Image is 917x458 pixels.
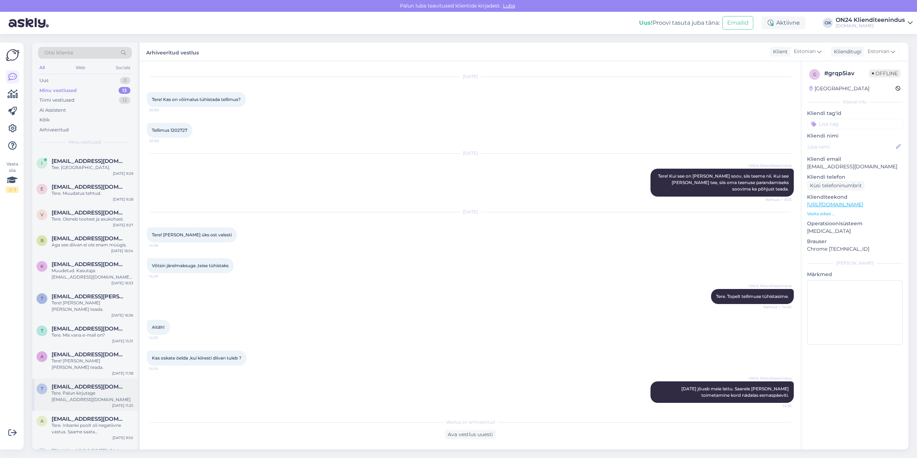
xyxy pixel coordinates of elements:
div: [DATE] [147,209,794,215]
span: Minu vestlused [69,139,101,145]
span: [DATE] jõuab meie lattu. Saarele [PERSON_NAME] toimetamine kord nädalas esmaspäeviti. [681,386,790,398]
div: Tee. [GEOGRAPHIC_DATA]. [52,164,133,171]
div: Tere! [PERSON_NAME] [PERSON_NAME] teada. [52,300,133,313]
div: 12 [119,97,130,104]
p: [MEDICAL_DATA] [807,227,903,235]
div: [DATE] 9:28 [113,197,133,202]
p: [EMAIL_ADDRESS][DOMAIN_NAME] [807,163,903,170]
a: [URL][DOMAIN_NAME] [807,201,863,208]
span: alexander.peremees@gmail.com [52,351,126,358]
span: tomusk.anna@gmail.com [52,293,126,300]
div: Tere. Muudatus tehtud. [52,190,133,197]
div: Aga see diivan ei ole enam müügis. [52,242,133,248]
div: Muudetud. Kasutaja: [EMAIL_ADDRESS][DOMAIN_NAME] Salasõna: kristel123 [52,267,133,280]
div: [DATE] 9:27 [113,222,133,228]
div: Ava vestlus uuesti [445,430,496,439]
div: Tere! [PERSON_NAME] [PERSON_NAME] teada. [52,358,133,371]
div: [DATE] 15:31 [112,338,133,344]
span: Võtsin järelmaksuga ,teise tühistaks [152,263,229,268]
span: anukukk11@gmail.com [52,416,126,422]
div: [DATE] 16:36 [111,313,133,318]
div: # grqp5iav [824,69,869,78]
p: Märkmed [807,271,903,278]
button: Emailid [722,16,753,30]
div: Tere. Inbanki poolt oli negatiivne vastus. Saame saata [PERSON_NAME] banki või Esto järelmaksu ta... [52,422,133,435]
div: Uus [39,77,48,84]
div: Minu vestlused [39,87,77,94]
div: Tere. Palun kirjutage [EMAIL_ADDRESS][DOMAIN_NAME] [52,390,133,403]
div: [DATE] 16:54 [111,248,133,254]
div: [DATE] 9:50 [112,435,133,440]
span: 14:29 [149,274,176,279]
span: Kas oskate öelda ,kui kiiresti diivan tuleb ? [152,355,241,361]
span: Nähtud ✓ 8:33 [765,197,792,202]
div: [GEOGRAPHIC_DATA] [809,85,869,92]
span: ON24 Klienditeenindus [749,283,792,289]
span: 14:34 [149,366,176,371]
img: Askly Logo [6,48,19,62]
span: info@pallantisgrupp.ee [52,158,126,164]
div: [DOMAIN_NAME] [836,23,905,29]
span: triinabel@hotmail.com [52,326,126,332]
span: Otsi kliente [44,49,73,57]
div: Socials [114,63,132,72]
span: ekkekaurvosman@gmail.com [52,184,126,190]
span: kristel.eriks@gmail.com [52,261,126,267]
span: vitautasuzgrindis@hotmail.com [52,209,126,216]
b: Uus! [639,19,653,26]
span: Offline [869,69,901,77]
p: Kliendi email [807,155,903,163]
span: a [40,418,44,424]
div: [DATE] 11:38 [112,371,133,376]
div: [DATE] 16:53 [111,280,133,286]
div: Arhiveeritud [39,126,69,134]
span: Vestlus on arhiveeritud [446,419,495,425]
div: OK [823,18,833,28]
div: 2 / 3 [6,187,19,193]
span: a [40,354,44,359]
span: g [813,72,816,77]
span: t [41,328,43,333]
div: [DATE] [147,73,794,80]
span: 14:33 [149,335,176,341]
span: 14:28 [149,243,176,248]
div: Proovi tasuta juba täna: [639,19,720,27]
div: Klient [770,48,788,56]
div: Tere. Oleneb tootest ja asukohast. [52,216,133,222]
span: Estonian [868,48,889,56]
span: Tellimus 1202727 [152,127,187,133]
span: Tere. Topelt tellimuse tühistasime. [716,294,789,299]
span: 20:59 [149,138,176,144]
span: Tere! Kui see on [PERSON_NAME] soov, siis teeme nii. Kui see [PERSON_NAME] tee, siis oma teenuse ... [658,173,790,192]
span: Aitäh! [152,324,164,330]
p: Brauser [807,238,903,245]
div: [DATE] 11:25 [112,403,133,408]
input: Lisa nimi [807,143,894,151]
label: Arhiveeritud vestlus [146,47,199,57]
div: 0 [120,77,130,84]
p: Kliendi telefon [807,173,903,181]
span: boom.mari89@gmail.com [52,235,126,242]
p: Kliendi tag'id [807,110,903,117]
div: Aktiivne [762,16,806,29]
div: Tiimi vestlused [39,97,75,104]
span: Luba [501,3,517,9]
span: kiffu65@gmail.com [52,448,126,454]
div: 13 [119,87,130,94]
span: 14:35 [765,403,792,409]
span: Tere! Kas on võimalus tühistada tellimus? [152,97,241,102]
div: Vaata siia [6,161,19,193]
span: v [40,212,43,217]
span: Nähtud ✓ 14:30 [763,304,792,310]
div: Kliendi info [807,99,903,105]
div: [DATE] 9:29 [113,171,133,176]
div: ON24 Klienditeenindus [836,17,905,23]
p: Operatsioonisüsteem [807,220,903,227]
p: Klienditeekond [807,193,903,201]
span: e [40,186,43,192]
div: Kõik [39,116,50,124]
span: k [40,264,44,269]
span: Estonian [794,48,816,56]
p: Chrome [TECHNICAL_ID] [807,245,903,253]
span: 20:59 [149,107,176,113]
